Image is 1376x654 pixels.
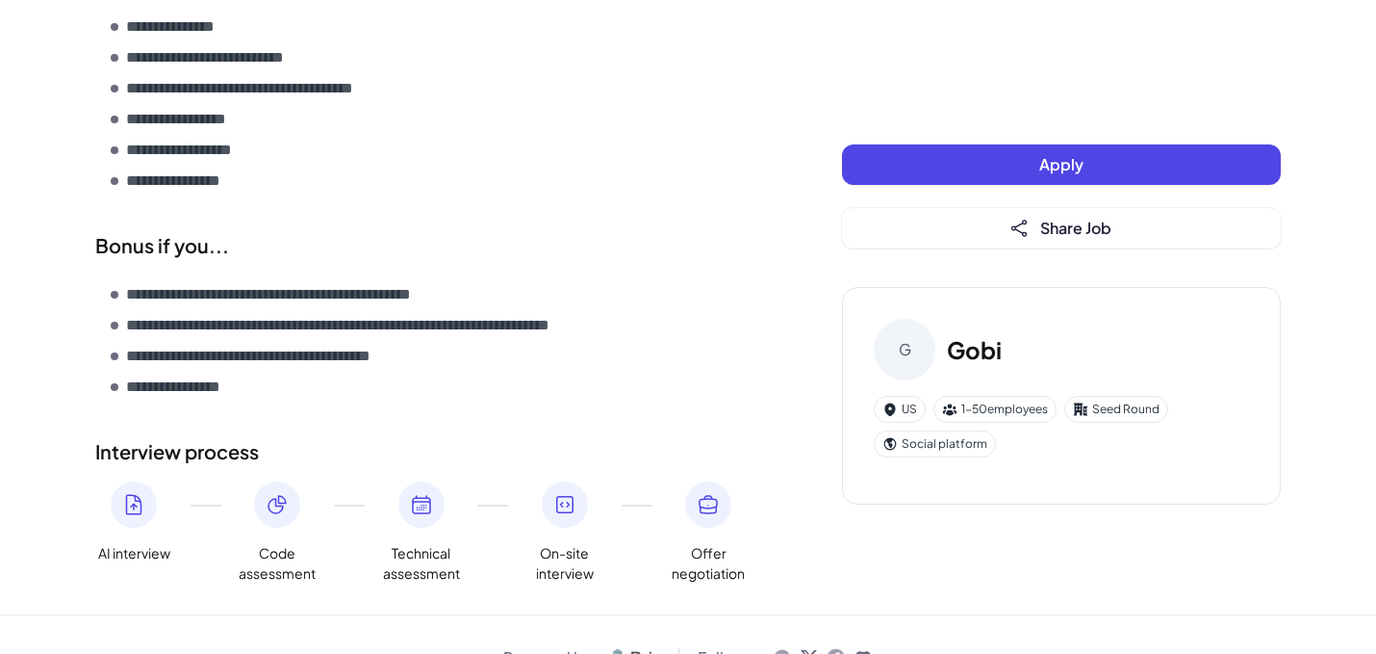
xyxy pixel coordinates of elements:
[95,231,765,260] div: Bonus if you...
[1039,154,1083,174] span: Apply
[670,543,747,584] span: Offer negotiation
[1064,396,1168,423] div: Seed Round
[933,396,1057,423] div: 1-50 employees
[98,543,170,563] span: AI interview
[842,144,1281,185] button: Apply
[239,543,316,584] span: Code assessment
[874,319,935,380] div: G
[383,543,460,584] span: Technical assessment
[874,396,926,423] div: US
[95,437,765,466] h2: Interview process
[947,332,1002,367] h3: Gobi
[1040,218,1111,238] span: Share Job
[874,431,996,458] div: Social platform
[842,208,1281,249] button: Share Job
[526,543,603,584] span: On-site interview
